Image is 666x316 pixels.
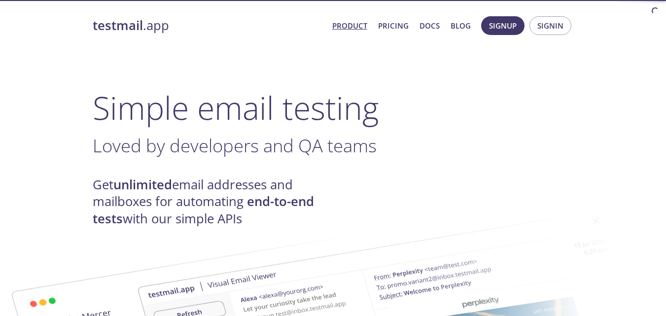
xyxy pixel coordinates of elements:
button: Signin [529,16,571,35]
strong: end-to-end tests [93,193,314,227]
a: testmail.app [93,17,324,34]
a: Docs [420,19,440,32]
h4: Get email addresses and mailboxes for automating with our simple APIs [93,176,333,227]
span: Loved by developers and QA teams [93,133,377,158]
a: Pricing [378,19,409,32]
button: Signup [481,16,525,35]
span: Signup [489,19,517,32]
span: Signin [537,19,563,32]
strong: unlimited [113,176,172,193]
strong: testmail [93,17,143,34]
a: Blog [451,19,471,32]
a: Product [332,19,367,32]
h1: Simple email testing [93,89,574,127]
